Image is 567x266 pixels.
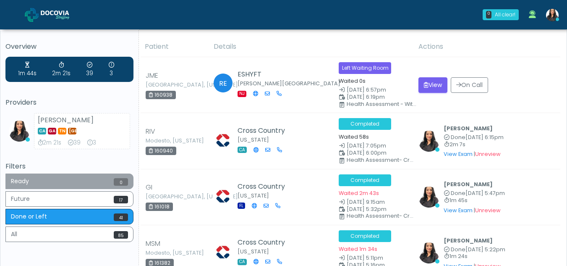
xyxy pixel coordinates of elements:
button: View [418,77,447,93]
span: [DATE] 7:05pm [347,142,386,149]
small: Date Created [339,200,409,205]
span: [DATE] 5:32pm [347,205,387,213]
small: Waited 1m 34s [339,245,377,253]
div: 3 [109,61,114,78]
small: Waited 58s [339,133,369,140]
div: Health Assessment - With Payment [347,102,417,107]
span: 0 [114,178,128,186]
img: Docovia [25,8,39,22]
div: Health Assessment- Cross Country [347,158,417,163]
span: MSM [146,239,160,249]
div: 3 [87,139,96,147]
span: Completed [339,118,391,130]
span: 41 [114,213,128,221]
b: [PERSON_NAME] [444,181,493,188]
small: Scheduled Time [339,207,409,212]
th: Details [209,37,413,57]
span: Done [451,134,465,141]
span: [DATE] 5:22pm [465,246,505,253]
span: CA [238,147,247,153]
img: Lisa Sellers [212,242,233,263]
th: Patient [140,37,209,57]
img: Viral Patel [418,242,439,263]
a: Unreview [475,150,501,158]
div: 2m 21s [38,139,61,147]
b: [PERSON_NAME] [444,125,493,132]
h5: ESHYFT [238,71,311,78]
span: Completed [339,174,391,186]
small: [US_STATE] [238,192,269,199]
span: FL [238,203,245,209]
span: [DATE] 6:19pm [347,93,385,100]
img: Lisa Sellers [212,186,233,207]
button: Future17 [5,191,133,207]
h5: Cross Country [238,239,289,246]
span: [DATE] 9:15am [347,198,385,205]
small: Completed at [444,191,505,196]
small: Scheduled Time [339,95,409,100]
button: Ready0 [5,174,133,189]
h5: Providers [5,99,133,106]
div: 161018 [146,203,173,211]
span: [DATE] 6:15pm [465,134,504,141]
span: | [474,150,501,158]
a: View Exam [444,207,473,214]
span: 85 [114,231,128,239]
small: Waited 0s [339,77,366,84]
small: Completed at [444,247,505,253]
small: [GEOGRAPHIC_DATA], [US_STATE] [146,82,192,87]
small: 1m 45s [444,198,505,203]
span: Completed [339,230,391,242]
span: | [474,207,501,214]
small: 2m 7s [444,142,504,147]
span: Done [451,190,465,197]
small: Scheduled Time [339,150,409,156]
a: Docovia [25,1,83,28]
div: All clear! [495,11,515,18]
img: Lisa Sellers [212,130,233,151]
small: [GEOGRAPHIC_DATA], [US_STATE] [146,194,192,199]
small: Completed at [444,135,504,140]
span: NJ [238,91,246,97]
b: [PERSON_NAME] [444,237,493,244]
div: 160938 [146,91,176,99]
th: Actions [413,37,560,57]
button: On Call [451,77,488,93]
button: Open LiveChat chat widget [7,3,32,29]
a: View Exam [444,150,473,158]
small: [PERSON_NAME][GEOGRAPHIC_DATA] [238,80,340,87]
small: [US_STATE] [238,248,269,255]
div: 0 [486,11,491,18]
small: Date Created [339,255,409,261]
small: Waited 2m 43s [339,190,379,197]
a: Unreview [475,207,501,214]
h5: Filters [5,163,133,170]
small: 1m 24s [444,254,505,259]
small: Date Created [339,143,409,149]
span: JME [146,71,158,81]
div: 1m 44s [18,61,37,78]
img: Viral Patel [9,121,30,142]
img: Docovia [41,11,83,19]
div: 160940 [146,147,176,155]
span: RE [214,74,233,92]
div: 39 [68,139,81,147]
span: [DATE] 6:00pm [347,149,387,156]
small: [US_STATE] [238,136,269,143]
small: Modesto, [US_STATE] [146,138,192,143]
h5: Overview [5,43,133,50]
h5: Cross Country [238,183,287,190]
button: Done or Left41 [5,209,133,224]
h5: Cross Country [238,127,289,134]
strong: [PERSON_NAME] [38,115,94,125]
span: GI [146,182,152,192]
span: [DATE] 5:11pm [347,254,383,261]
img: Viral Patel [418,131,439,152]
img: Viral Patel [546,9,559,21]
div: Health Assessment- Cross Country [347,213,417,219]
button: All85 [5,226,133,242]
img: Viral Patel [418,187,439,208]
small: Date Created [339,87,409,93]
div: 39 [86,61,93,78]
span: [DATE] 6:57pm [347,86,386,93]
